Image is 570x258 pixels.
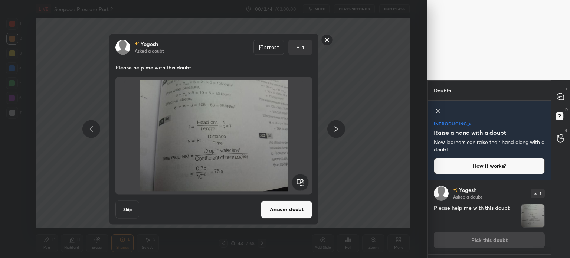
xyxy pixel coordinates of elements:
p: D [565,107,568,112]
p: Yogesh [459,187,476,193]
button: How it works? [434,158,545,174]
p: T [566,86,568,92]
div: grid [428,180,551,258]
p: 1 [540,191,541,196]
img: default.png [434,186,449,201]
div: Report [253,40,284,55]
p: Asked a doubt [135,48,164,53]
img: small-star.76a44327.svg [467,125,469,127]
p: Asked a doubt [453,194,482,200]
p: Doubts [428,81,457,100]
p: Please help me with this doubt [115,63,312,71]
img: no-rating-badge.077c3623.svg [453,188,458,192]
p: Now learners can raise their hand along with a doubt [434,138,545,153]
img: 1759394589KMSFC0.JPEG [124,80,303,191]
img: 1759394589KMSFC0.JPEG [521,204,544,227]
button: Answer doubt [261,200,312,218]
img: default.png [115,40,130,55]
button: Skip [115,200,139,218]
p: 1 [302,43,304,51]
p: G [565,128,568,133]
img: no-rating-badge.077c3623.svg [135,42,139,46]
img: large-star.026637fe.svg [468,123,471,126]
h4: Please help me with this doubt [434,204,518,228]
p: Yogesh [141,41,158,47]
p: introducing [434,121,467,126]
h5: Raise a hand with a doubt [434,128,506,137]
